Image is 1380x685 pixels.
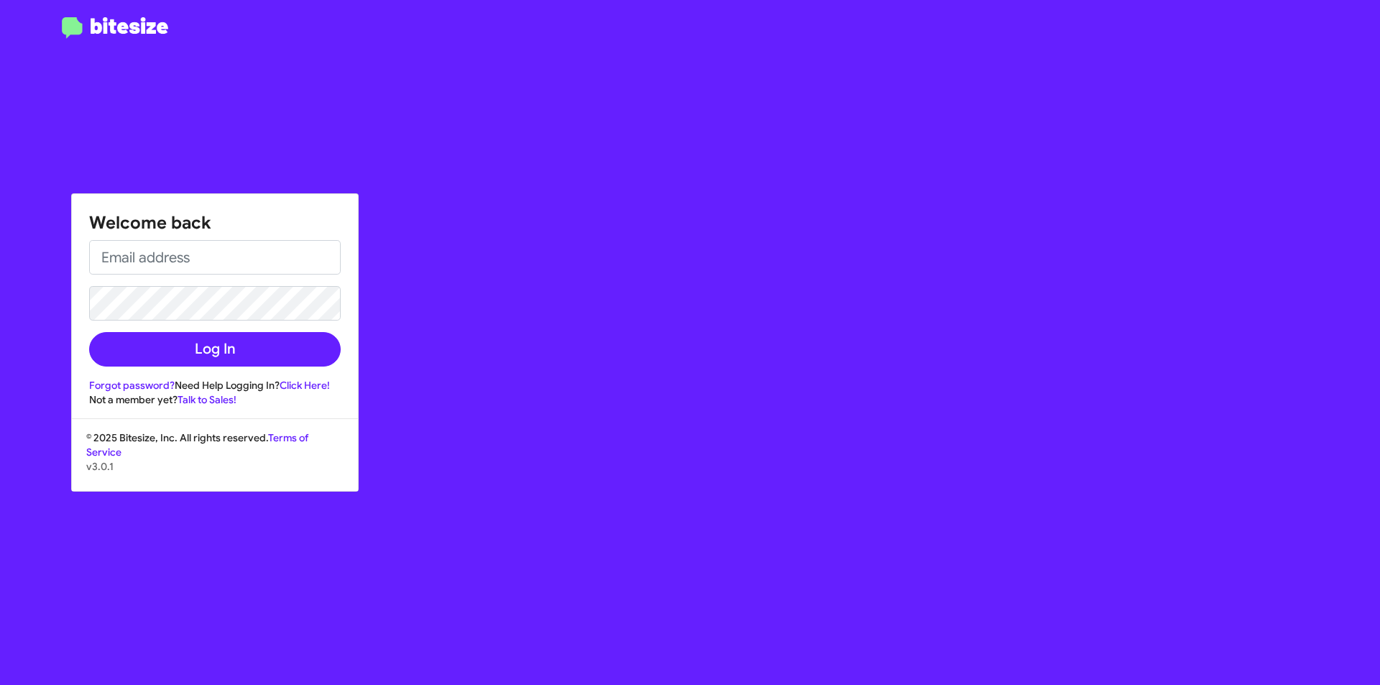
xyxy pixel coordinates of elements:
input: Email address [89,240,341,275]
p: v3.0.1 [86,459,344,474]
div: Need Help Logging In? [89,378,341,392]
button: Log In [89,332,341,367]
a: Talk to Sales! [178,393,236,406]
h1: Welcome back [89,211,341,234]
div: Not a member yet? [89,392,341,407]
a: Click Here! [280,379,330,392]
div: © 2025 Bitesize, Inc. All rights reserved. [72,431,358,491]
a: Forgot password? [89,379,175,392]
